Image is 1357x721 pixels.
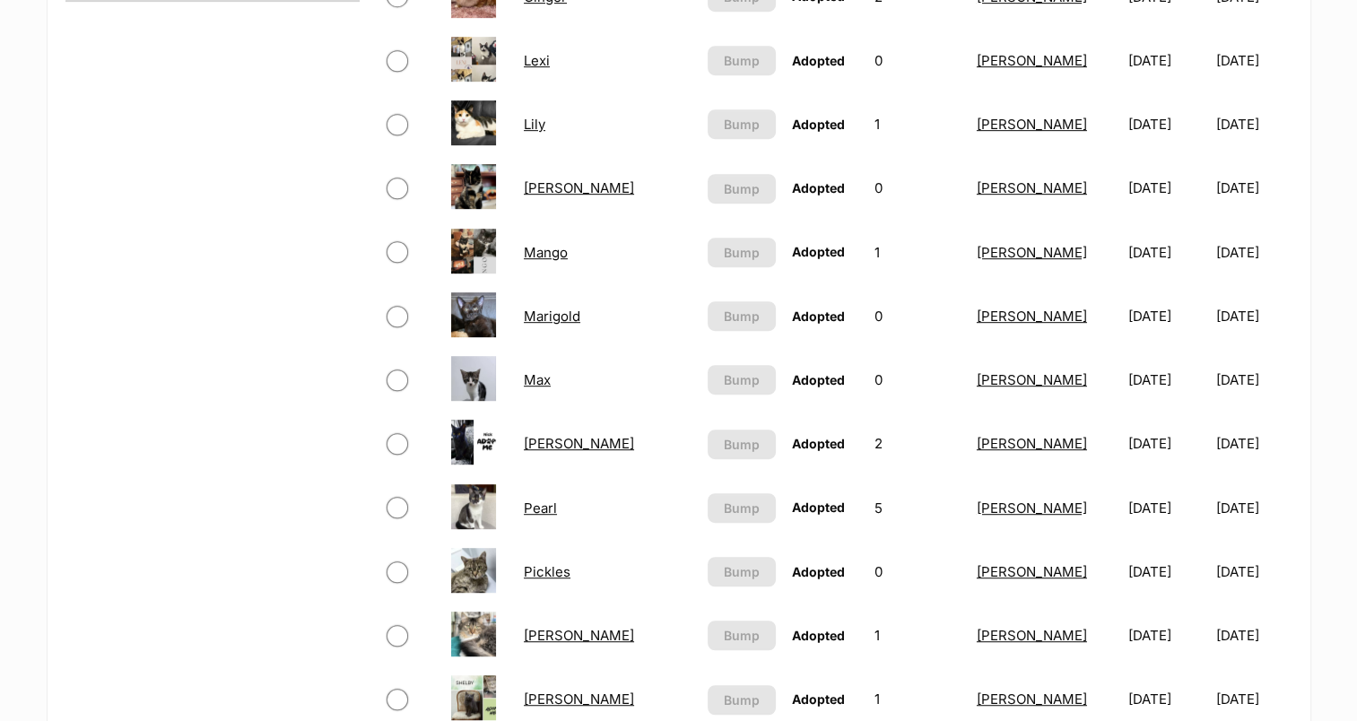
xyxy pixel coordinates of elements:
[1215,157,1290,219] td: [DATE]
[867,285,968,347] td: 0
[724,51,760,70] span: Bump
[1215,541,1290,603] td: [DATE]
[524,563,570,580] a: Pickles
[977,308,1087,325] a: [PERSON_NAME]
[1121,604,1213,666] td: [DATE]
[1215,604,1290,666] td: [DATE]
[792,691,845,707] span: Adopted
[867,349,968,411] td: 0
[977,244,1087,261] a: [PERSON_NAME]
[977,116,1087,133] a: [PERSON_NAME]
[708,301,775,331] button: Bump
[708,365,775,395] button: Bump
[1215,285,1290,347] td: [DATE]
[724,562,760,581] span: Bump
[524,691,634,708] a: [PERSON_NAME]
[792,53,845,68] span: Adopted
[708,621,775,650] button: Bump
[524,435,634,452] a: [PERSON_NAME]
[1215,30,1290,91] td: [DATE]
[792,564,845,579] span: Adopted
[977,179,1087,196] a: [PERSON_NAME]
[724,691,760,709] span: Bump
[708,174,775,204] button: Bump
[1121,222,1213,283] td: [DATE]
[524,52,550,69] a: Lexi
[867,477,968,539] td: 5
[524,627,634,644] a: [PERSON_NAME]
[708,46,775,75] button: Bump
[792,117,845,132] span: Adopted
[1215,477,1290,539] td: [DATE]
[1215,413,1290,474] td: [DATE]
[867,604,968,666] td: 1
[977,52,1087,69] a: [PERSON_NAME]
[792,436,845,451] span: Adopted
[1121,285,1213,347] td: [DATE]
[524,499,557,517] a: Pearl
[1215,93,1290,155] td: [DATE]
[1121,477,1213,539] td: [DATE]
[724,115,760,134] span: Bump
[524,371,551,388] a: Max
[792,180,845,195] span: Adopted
[524,244,568,261] a: Mango
[977,563,1087,580] a: [PERSON_NAME]
[977,499,1087,517] a: [PERSON_NAME]
[1215,349,1290,411] td: [DATE]
[708,685,775,715] button: Bump
[724,370,760,389] span: Bump
[977,371,1087,388] a: [PERSON_NAME]
[792,628,845,643] span: Adopted
[724,307,760,326] span: Bump
[708,557,775,586] button: Bump
[1121,413,1213,474] td: [DATE]
[1215,222,1290,283] td: [DATE]
[724,626,760,645] span: Bump
[1121,93,1213,155] td: [DATE]
[708,493,775,523] button: Bump
[724,243,760,262] span: Bump
[708,109,775,139] button: Bump
[724,499,760,517] span: Bump
[977,691,1087,708] a: [PERSON_NAME]
[867,413,968,474] td: 2
[977,627,1087,644] a: [PERSON_NAME]
[867,157,968,219] td: 0
[792,244,845,259] span: Adopted
[867,93,968,155] td: 1
[792,308,845,324] span: Adopted
[724,179,760,198] span: Bump
[867,30,968,91] td: 0
[708,238,775,267] button: Bump
[792,372,845,387] span: Adopted
[792,499,845,515] span: Adopted
[1121,541,1213,603] td: [DATE]
[724,435,760,454] span: Bump
[1121,157,1213,219] td: [DATE]
[1121,30,1213,91] td: [DATE]
[1121,349,1213,411] td: [DATE]
[977,435,1087,452] a: [PERSON_NAME]
[524,179,634,196] a: [PERSON_NAME]
[867,222,968,283] td: 1
[708,430,775,459] button: Bump
[524,308,580,325] a: Marigold
[867,541,968,603] td: 0
[524,116,545,133] a: Lily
